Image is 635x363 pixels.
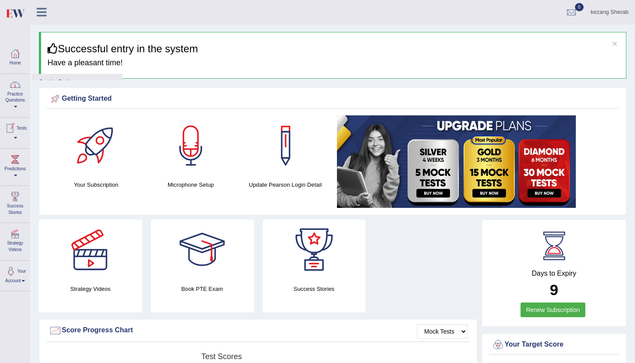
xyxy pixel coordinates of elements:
[0,223,30,257] a: Strategy Videos
[36,74,118,89] a: Speaking Practice
[0,149,30,183] a: Predictions
[0,43,30,71] a: Home
[612,39,617,48] button: ×
[39,284,142,293] h4: Strategy Videos
[550,281,558,298] b: 9
[53,180,139,189] h4: Your Subscription
[0,74,30,115] a: Practice Questions
[0,186,30,220] a: Success Stories
[151,284,254,293] h4: Book PTE Exam
[337,115,576,208] img: small5.jpg
[201,352,242,361] tspan: Test scores
[48,43,619,54] h3: Successful entry in the system
[0,118,30,146] a: Tests
[263,284,366,293] h4: Success Stories
[521,302,586,317] a: Renew Subscription
[49,92,616,105] div: Getting Started
[492,338,616,351] div: Your Target Score
[0,261,30,289] a: Your Account
[492,270,616,277] h4: Days to Expiry
[148,180,234,189] h4: Microphone Setup
[242,180,328,189] h4: Update Pearson Login Detail
[48,59,619,67] h4: Have a pleasant time!
[575,3,584,11] span: 0
[49,324,467,337] div: Score Progress Chart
